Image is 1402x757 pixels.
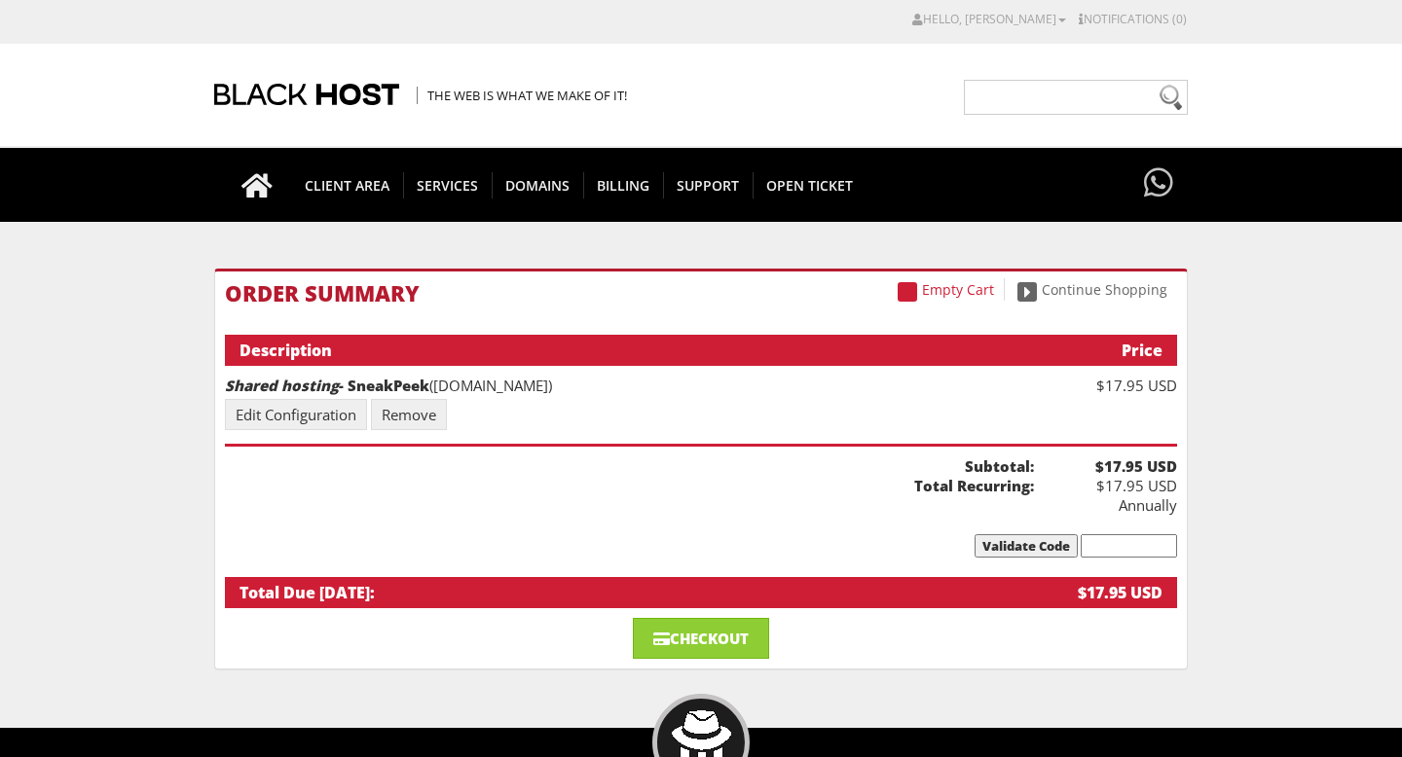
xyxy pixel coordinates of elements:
b: Total Recurring: [225,476,1034,495]
a: Continue Shopping [1008,278,1177,301]
span: The Web is what we make of it! [417,87,627,104]
div: ([DOMAIN_NAME]) [225,376,1034,395]
a: Domains [492,148,584,222]
h1: Order Summary [225,281,1177,305]
span: Billing [583,172,664,198]
input: Validate Code [975,534,1078,558]
span: Domains [492,172,584,198]
div: Description [240,340,1024,361]
span: CLIENT AREA [291,172,404,198]
div: Price [1024,340,1162,361]
a: Checkout [633,618,769,659]
span: Open Ticket [753,172,867,198]
em: Shared hosting [225,376,339,395]
a: Empty Cart [888,278,1005,301]
a: SERVICES [403,148,493,222]
div: $17.95 USD [1024,582,1162,603]
a: Remove [371,399,447,430]
div: $17.95 USD [1034,376,1177,395]
a: Support [663,148,754,222]
a: Edit Configuration [225,399,367,430]
b: Subtotal: [225,456,1034,476]
b: $17.95 USD [1034,456,1177,476]
a: Have questions? [1139,148,1178,220]
span: SERVICES [403,172,493,198]
a: Notifications (0) [1079,11,1187,27]
a: CLIENT AREA [291,148,404,222]
a: Go to homepage [222,148,292,222]
div: Total Due [DATE]: [240,582,1024,603]
strong: - SneakPeek [225,376,429,395]
a: Hello, [PERSON_NAME] [912,11,1066,27]
input: Need help? [964,80,1188,115]
a: Open Ticket [753,148,867,222]
a: Billing [583,148,664,222]
span: Support [663,172,754,198]
div: $17.95 USD Annually [1034,456,1177,515]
